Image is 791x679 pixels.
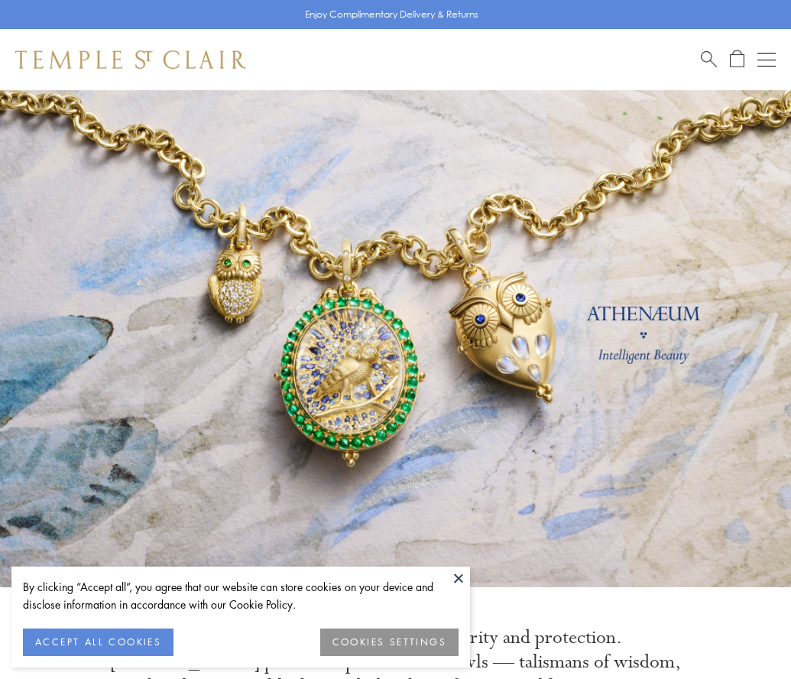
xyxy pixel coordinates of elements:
[320,629,459,656] button: COOKIES SETTINGS
[23,578,459,613] div: By clicking “Accept all”, you agree that our website can store cookies on your device and disclos...
[15,50,246,69] img: Temple St. Clair
[730,50,744,69] a: Open Shopping Bag
[757,50,776,69] button: Open navigation
[305,7,478,22] p: Enjoy Complimentary Delivery & Returns
[701,50,717,69] a: Search
[23,629,173,656] button: ACCEPT ALL COOKIES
